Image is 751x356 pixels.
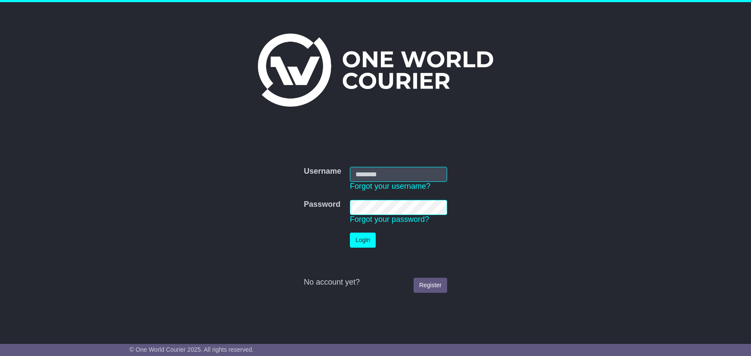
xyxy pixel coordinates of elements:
[350,233,376,248] button: Login
[350,182,430,190] a: Forgot your username?
[130,346,254,353] span: © One World Courier 2025. All rights reserved.
[304,278,447,287] div: No account yet?
[304,200,340,209] label: Password
[350,215,429,224] a: Forgot your password?
[258,34,493,107] img: One World
[304,167,341,176] label: Username
[414,278,447,293] a: Register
